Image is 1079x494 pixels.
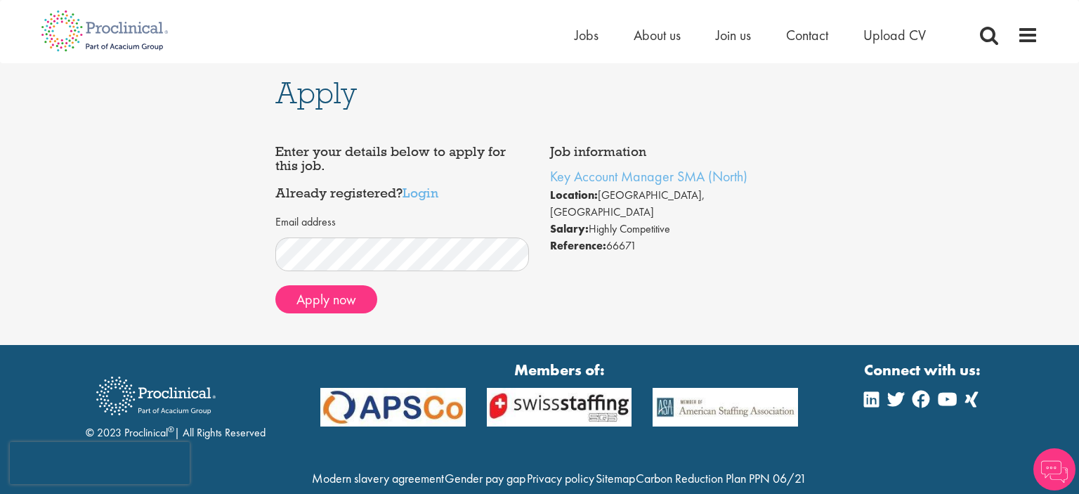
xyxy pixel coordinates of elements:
[550,187,804,221] li: [GEOGRAPHIC_DATA], [GEOGRAPHIC_DATA]
[527,470,594,486] a: Privacy policy
[636,470,806,486] a: Carbon Reduction Plan PPN 06/21
[550,221,804,238] li: Highly Competitive
[550,238,606,253] strong: Reference:
[642,388,809,427] img: APSCo
[550,221,589,236] strong: Salary:
[634,26,681,44] a: About us
[275,145,530,200] h4: Enter your details below to apply for this job. Already registered?
[550,167,747,186] a: Key Account Manager SMA (North)
[1033,448,1075,490] img: Chatbot
[550,145,804,159] h4: Job information
[596,470,635,486] a: Sitemap
[550,238,804,254] li: 66671
[786,26,828,44] a: Contact
[403,184,438,201] a: Login
[312,470,444,486] a: Modern slavery agreement
[320,359,798,381] strong: Members of:
[168,424,174,435] sup: ®
[275,74,357,112] span: Apply
[476,388,643,427] img: APSCo
[575,26,599,44] a: Jobs
[275,285,377,313] button: Apply now
[863,26,926,44] a: Upload CV
[275,214,336,230] label: Email address
[86,366,266,441] div: © 2023 Proclinical | All Rights Reserved
[864,359,983,381] strong: Connect with us:
[716,26,751,44] a: Join us
[310,388,476,427] img: APSCo
[550,188,598,202] strong: Location:
[86,367,226,425] img: Proclinical Recruitment
[10,442,190,484] iframe: reCAPTCHA
[445,470,525,486] a: Gender pay gap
